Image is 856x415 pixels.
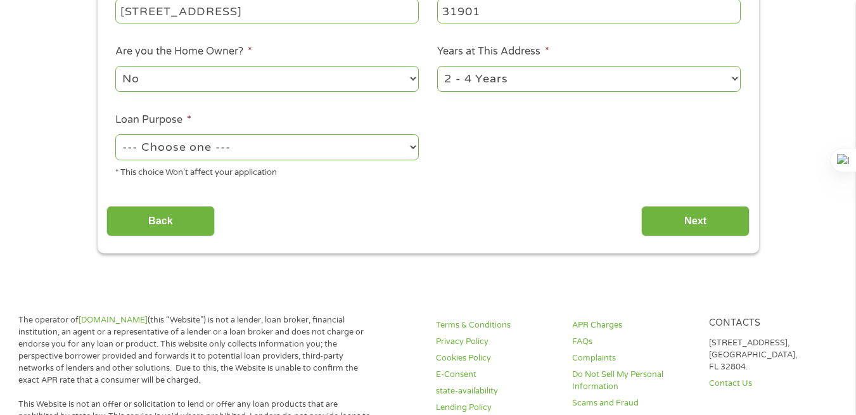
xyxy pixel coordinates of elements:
input: Next [641,206,750,237]
p: [STREET_ADDRESS], [GEOGRAPHIC_DATA], FL 32804. [709,337,830,373]
a: Cookies Policy [436,352,557,364]
label: Loan Purpose [115,113,191,127]
a: Contact Us [709,378,830,390]
a: Lending Policy [436,402,557,414]
a: Do Not Sell My Personal Information [572,369,693,393]
h4: Contacts [709,317,830,329]
a: E-Consent [436,369,557,381]
label: Years at This Address [437,45,549,58]
a: APR Charges [572,319,693,331]
label: Are you the Home Owner? [115,45,252,58]
a: state-availability [436,385,557,397]
a: FAQs [572,336,693,348]
p: The operator of (this “Website”) is not a lender, loan broker, financial institution, an agent or... [18,314,371,386]
a: Terms & Conditions [436,319,557,331]
a: Privacy Policy [436,336,557,348]
a: Scams and Fraud [572,397,693,409]
input: Back [106,206,215,237]
a: [DOMAIN_NAME] [79,315,148,325]
div: * This choice Won’t affect your application [115,162,419,179]
a: Complaints [572,352,693,364]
